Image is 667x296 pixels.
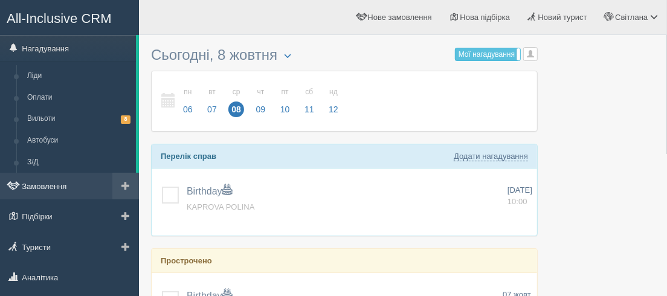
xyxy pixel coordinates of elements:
a: нд 12 [322,80,342,122]
a: Birthday [187,186,232,196]
a: пт 10 [274,80,297,122]
a: Додати нагадування [454,152,528,161]
a: KAPROVA POLINA [187,202,254,211]
small: пт [277,87,293,97]
span: 10:00 [507,197,527,206]
span: Мої нагадування [459,50,515,59]
span: 10 [277,101,293,117]
small: ср [228,87,244,97]
span: Світлана [615,13,648,22]
a: пн 06 [176,80,199,122]
b: Перелік справ [161,152,216,161]
small: пн [180,87,196,97]
a: Ліди [22,65,136,87]
h3: Сьогодні, 8 жовтня [151,47,538,65]
a: Вильоти8 [22,108,136,130]
a: сб 11 [298,80,321,122]
span: All-Inclusive CRM [7,11,112,26]
a: Автобуси [22,130,136,152]
span: 06 [180,101,196,117]
a: З/Д [22,152,136,173]
span: Нове замовлення [367,13,431,22]
span: Нова підбірка [460,13,510,22]
small: чт [253,87,269,97]
span: [DATE] [507,185,532,195]
small: сб [301,87,317,97]
a: чт 09 [250,80,272,122]
a: All-Inclusive CRM [1,1,138,34]
a: Оплати [22,87,136,109]
span: 08 [228,101,244,117]
small: вт [204,87,220,97]
a: [DATE] 10:00 [507,185,532,207]
a: вт 07 [201,80,224,122]
span: Новий турист [538,13,587,22]
span: 11 [301,101,317,117]
a: ср 08 [225,80,248,122]
b: Прострочено [161,256,212,265]
span: 09 [253,101,269,117]
span: 07 [204,101,220,117]
span: 8 [121,115,130,123]
span: 12 [326,101,341,117]
small: нд [326,87,341,97]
